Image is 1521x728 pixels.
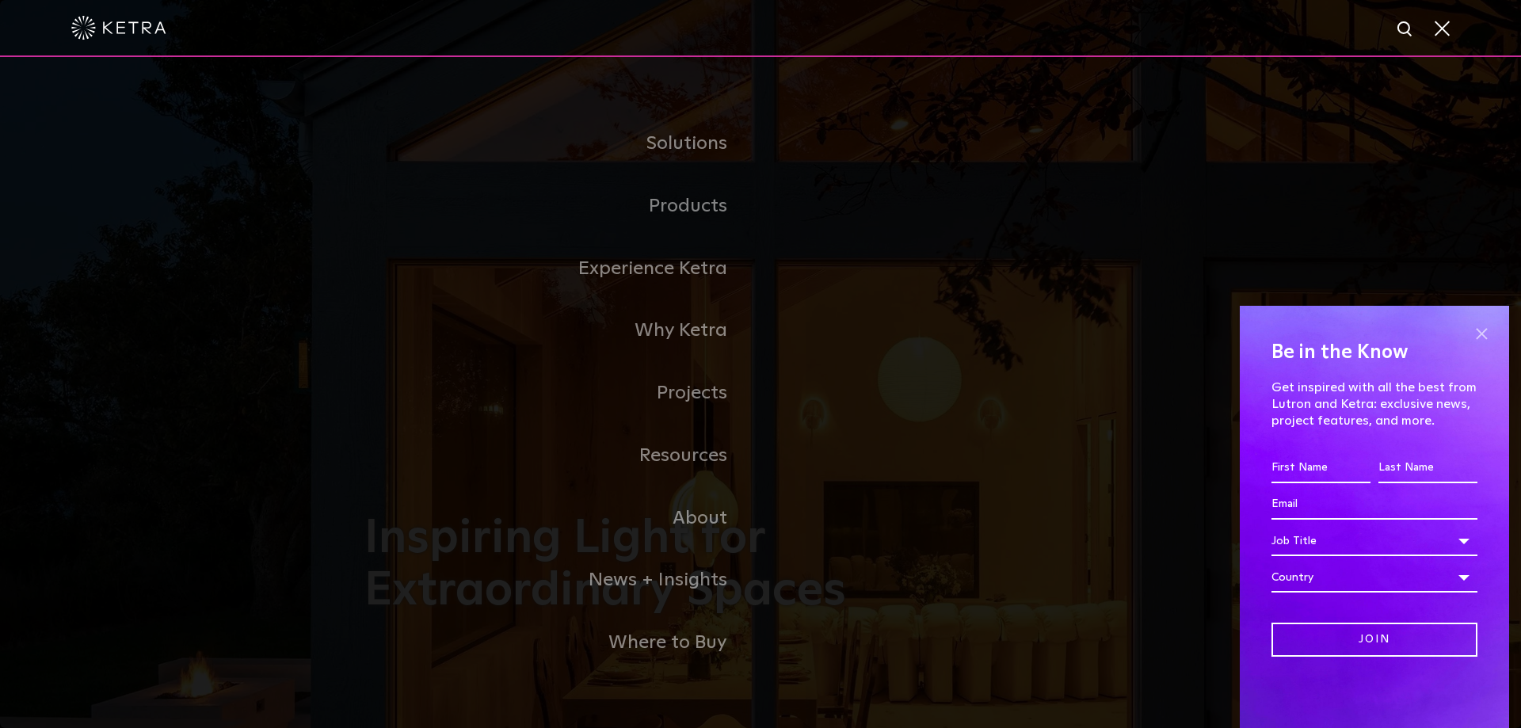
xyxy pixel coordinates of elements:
[1378,453,1477,483] input: Last Name
[1271,453,1370,483] input: First Name
[1396,20,1416,40] img: search icon
[71,16,166,40] img: ketra-logo-2019-white
[364,112,760,175] a: Solutions
[364,425,760,487] a: Resources
[364,112,1157,674] div: Navigation Menu
[364,612,760,674] a: Where to Buy
[1271,490,1477,520] input: Email
[1271,526,1477,556] div: Job Title
[1271,562,1477,593] div: Country
[364,175,760,238] a: Products
[1271,623,1477,657] input: Join
[364,487,760,550] a: About
[364,549,760,612] a: News + Insights
[364,362,760,425] a: Projects
[1271,379,1477,429] p: Get inspired with all the best from Lutron and Ketra: exclusive news, project features, and more.
[364,299,760,362] a: Why Ketra
[364,238,760,300] a: Experience Ketra
[1271,337,1477,368] h4: Be in the Know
